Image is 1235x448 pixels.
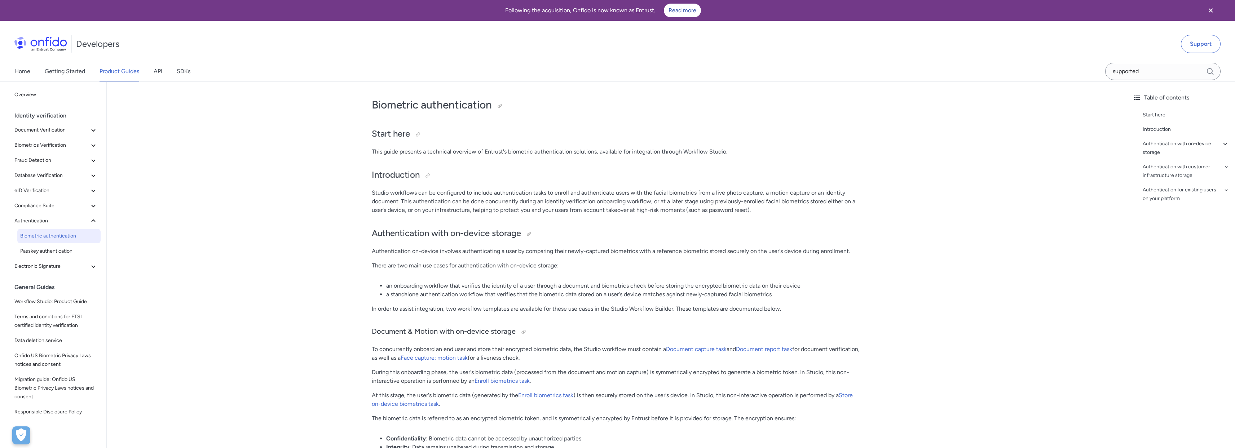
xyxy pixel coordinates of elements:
[372,345,862,362] p: To concurrently onboard an end user and store their encrypted biometric data, the Studio workflow...
[12,259,101,274] button: Electronic Signature
[372,169,862,181] h2: Introduction
[14,312,98,330] span: Terms and conditions for ETSI certified identity verification
[12,349,101,372] a: Onfido US Biometric Privacy Laws notices and consent
[14,126,89,134] span: Document Verification
[372,305,862,313] p: In order to assist integration, two workflow templates are available for these use cases in the S...
[14,61,30,81] a: Home
[386,290,862,299] li: a standalone authentication workflow that verifies that the biometric data stored on a user's dev...
[372,392,853,407] a: Store on-device biometrics task
[12,333,101,348] a: Data deletion service
[475,377,530,384] a: Enroll biometrics task
[20,247,98,256] span: Passkey authentication
[1207,6,1215,15] svg: Close banner
[1143,125,1229,134] a: Introduction
[372,261,862,270] p: There are two main use cases for authentication with on-device storage:
[664,4,701,17] a: Read more
[14,336,98,345] span: Data deletion service
[177,61,190,81] a: SDKs
[1133,93,1229,102] div: Table of contents
[1143,139,1229,157] a: Authentication with on-device storage
[372,128,862,140] h2: Start here
[1143,186,1229,203] a: Authentication for existing users on your platform
[1143,163,1229,180] a: Authentication with customer infrastructure storage
[100,61,139,81] a: Product Guides
[666,346,727,352] a: Document capture task
[372,147,862,156] p: This guide presents a technical overview of Entrust's biometric authentication solutions, availab...
[14,90,98,99] span: Overview
[12,123,101,137] button: Document Verification
[12,426,30,444] div: Cookie Preferences
[14,297,98,306] span: Workflow Studio: Product Guide
[12,183,101,198] button: eID Verification
[14,351,98,369] span: Onfido US Biometric Privacy Laws notices and consent
[372,227,862,240] h2: Authentication with on-device storage
[14,408,98,416] span: Responsible Disclosure Policy
[386,435,426,442] strong: Confidentiality
[1181,35,1221,53] a: Support
[1105,63,1221,80] input: Onfido search input field
[372,188,862,214] p: Studio workflows can be configured to include authentication tasks to enroll and authenticate use...
[9,4,1197,17] div: Following the acquisition, Onfido is now known as Entrust.
[12,168,101,183] button: Database Verification
[12,88,101,102] a: Overview
[12,310,101,333] a: Terms and conditions for ETSI certified identity verification
[372,368,862,385] p: During this onboarding phase, the user's biometric data (processed from the document and motion c...
[76,38,119,50] h1: Developers
[386,281,862,290] li: an onboarding workflow that verifies the identity of a user through a document and biometrics che...
[154,61,162,81] a: API
[14,375,98,401] span: Migration guide: Onfido US Biometric Privacy Laws notices and consent
[401,354,468,361] a: Face capture: motion task
[14,108,103,123] div: Identity verification
[45,61,85,81] a: Getting Started
[736,346,792,352] a: Document report task
[372,247,862,256] p: Authentication on-device involves authenticating a user by comparing their newly-captured biometr...
[17,244,101,258] a: Passkey authentication
[1197,1,1224,19] button: Close banner
[12,405,101,419] a: Responsible Disclosure Policy
[12,294,101,309] a: Workflow Studio: Product Guide
[14,186,89,195] span: eID Verification
[14,262,89,271] span: Electronic Signature
[12,372,101,404] a: Migration guide: Onfido US Biometric Privacy Laws notices and consent
[386,434,862,443] li: : Biometric data cannot be accessed by unauthorized parties
[14,201,89,210] span: Compliance Suite
[372,98,862,112] h1: Biometric authentication
[12,426,30,444] button: Open Preferences
[14,171,89,180] span: Database Verification
[14,156,89,165] span: Fraud Detection
[518,392,573,399] a: Enroll biometrics task
[14,280,103,294] div: General Guides
[14,141,89,150] span: Biometrics Verification
[12,199,101,213] button: Compliance Suite
[372,391,862,408] p: At this stage, the user's biometric data (generated by the ) is then securely stored on the user'...
[12,153,101,168] button: Fraud Detection
[12,214,101,228] button: Authentication
[372,414,862,423] p: The biometric data is referred to as an encrypted biometric token, and is symmetrically encrypted...
[14,217,89,225] span: Authentication
[12,138,101,152] button: Biometrics Verification
[20,232,98,240] span: Biometric authentication
[372,326,862,338] h3: Document & Motion with on-device storage
[1143,111,1229,119] a: Start here
[17,229,101,243] a: Biometric authentication
[14,37,67,51] img: Onfido Logo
